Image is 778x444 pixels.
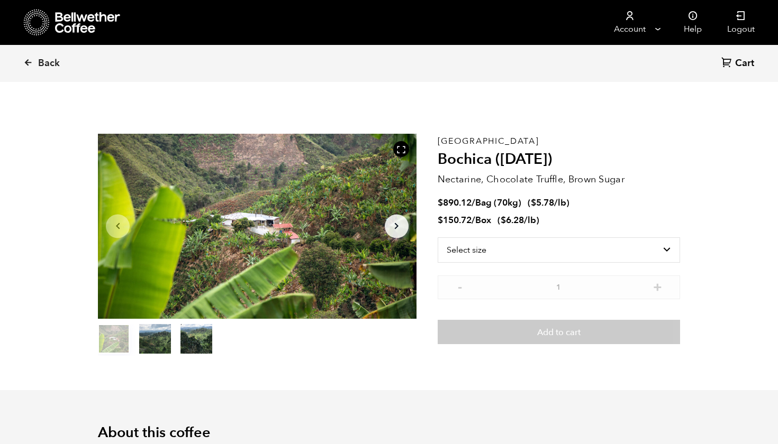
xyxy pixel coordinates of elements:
[524,214,536,226] span: /lb
[438,197,472,209] bdi: 890.12
[721,57,757,71] a: Cart
[554,197,566,209] span: /lb
[475,197,521,209] span: Bag (70kg)
[497,214,539,226] span: ( )
[438,151,680,169] h2: Bochica ([DATE])
[475,214,491,226] span: Box
[438,197,443,209] span: $
[501,214,524,226] bdi: 6.28
[472,214,475,226] span: /
[531,197,536,209] span: $
[438,214,443,226] span: $
[651,281,664,291] button: +
[438,172,680,187] p: Nectarine, Chocolate Truffle, Brown Sugar
[501,214,506,226] span: $
[528,197,569,209] span: ( )
[472,197,475,209] span: /
[735,57,754,70] span: Cart
[438,320,680,344] button: Add to cart
[531,197,554,209] bdi: 5.78
[454,281,467,291] button: -
[438,214,472,226] bdi: 150.72
[98,424,680,441] h2: About this coffee
[38,57,60,70] span: Back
